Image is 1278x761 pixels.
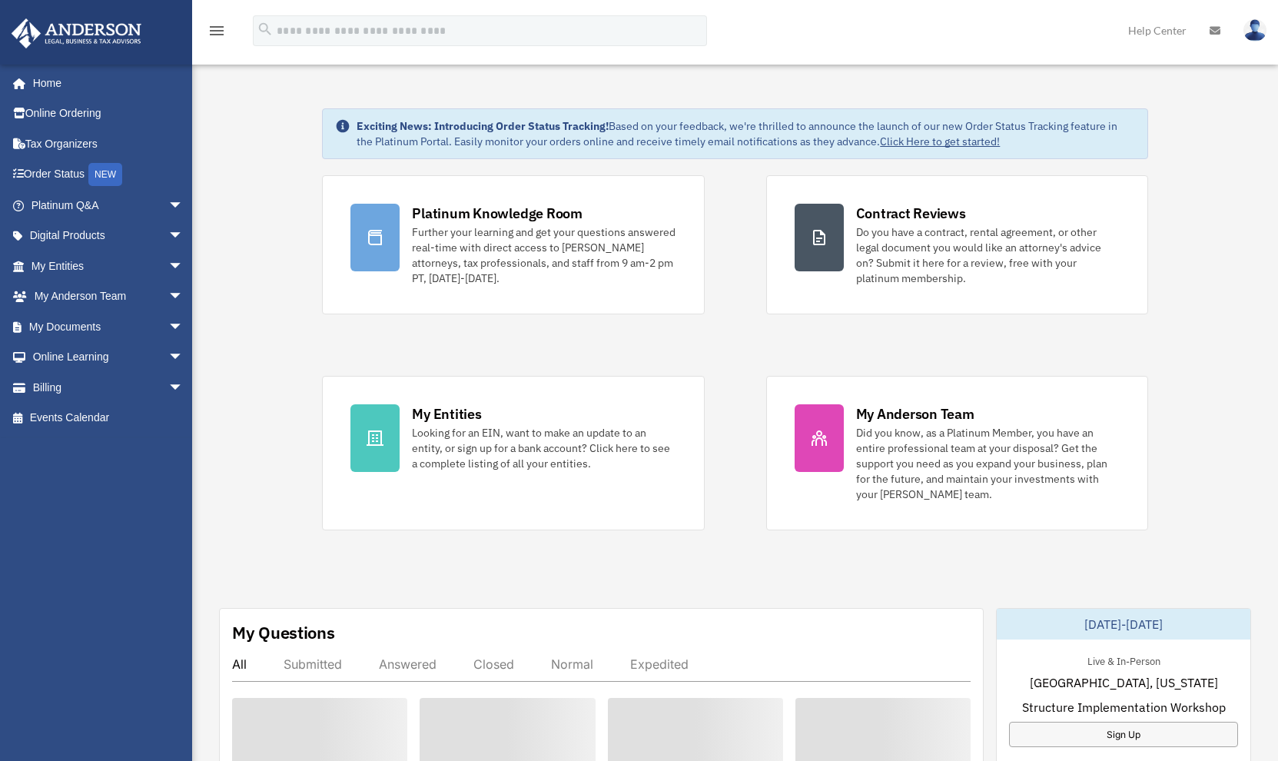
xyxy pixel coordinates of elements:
[168,281,199,313] span: arrow_drop_down
[412,404,481,424] div: My Entities
[856,224,1120,286] div: Do you have a contract, rental agreement, or other legal document you would like an attorney's ad...
[11,68,199,98] a: Home
[168,342,199,374] span: arrow_drop_down
[168,311,199,343] span: arrow_drop_down
[168,251,199,282] span: arrow_drop_down
[473,656,514,672] div: Closed
[630,656,689,672] div: Expedited
[357,119,609,133] strong: Exciting News: Introducing Order Status Tracking!
[11,251,207,281] a: My Entitiesarrow_drop_down
[412,224,676,286] div: Further your learning and get your questions answered real-time with direct access to [PERSON_NAM...
[357,118,1134,149] div: Based on your feedback, we're thrilled to announce the launch of our new Order Status Tracking fe...
[168,221,199,252] span: arrow_drop_down
[88,163,122,186] div: NEW
[207,22,226,40] i: menu
[11,342,207,373] a: Online Learningarrow_drop_down
[1009,722,1238,747] a: Sign Up
[880,135,1000,148] a: Click Here to get started!
[551,656,593,672] div: Normal
[856,425,1120,502] div: Did you know, as a Platinum Member, you have an entire professional team at your disposal? Get th...
[11,311,207,342] a: My Documentsarrow_drop_down
[1075,652,1173,668] div: Live & In-Person
[11,190,207,221] a: Platinum Q&Aarrow_drop_down
[1030,673,1218,692] span: [GEOGRAPHIC_DATA], [US_STATE]
[379,656,437,672] div: Answered
[11,403,207,434] a: Events Calendar
[11,98,207,129] a: Online Ordering
[11,281,207,312] a: My Anderson Teamarrow_drop_down
[322,175,704,314] a: Platinum Knowledge Room Further your learning and get your questions answered real-time with dire...
[11,221,207,251] a: Digital Productsarrow_drop_down
[284,656,342,672] div: Submitted
[232,656,247,672] div: All
[168,190,199,221] span: arrow_drop_down
[1022,698,1226,716] span: Structure Implementation Workshop
[1243,19,1266,42] img: User Pic
[7,18,146,48] img: Anderson Advisors Platinum Portal
[232,621,335,644] div: My Questions
[856,204,966,223] div: Contract Reviews
[11,372,207,403] a: Billingarrow_drop_down
[257,21,274,38] i: search
[766,175,1148,314] a: Contract Reviews Do you have a contract, rental agreement, or other legal document you would like...
[766,376,1148,530] a: My Anderson Team Did you know, as a Platinum Member, you have an entire professional team at your...
[856,404,974,424] div: My Anderson Team
[11,128,207,159] a: Tax Organizers
[11,159,207,191] a: Order StatusNEW
[412,204,583,223] div: Platinum Knowledge Room
[412,425,676,471] div: Looking for an EIN, want to make an update to an entity, or sign up for a bank account? Click her...
[997,609,1250,640] div: [DATE]-[DATE]
[322,376,704,530] a: My Entities Looking for an EIN, want to make an update to an entity, or sign up for a bank accoun...
[207,27,226,40] a: menu
[168,372,199,404] span: arrow_drop_down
